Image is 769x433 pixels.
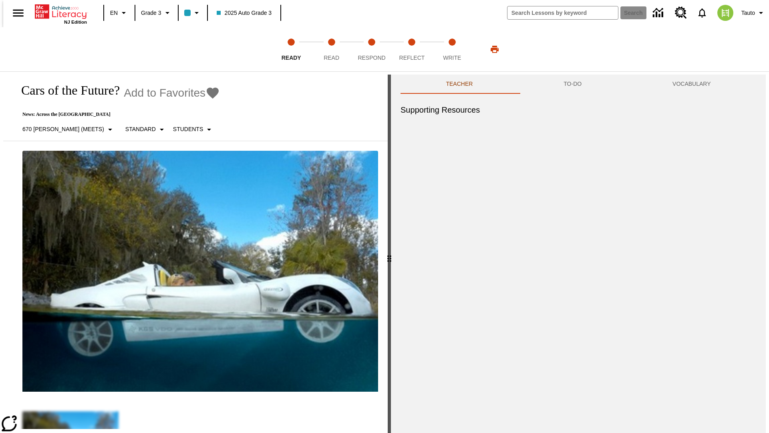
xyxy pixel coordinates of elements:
img: High-tech automobile treading water. [22,151,378,392]
button: Select a new avatar [713,2,738,23]
button: Profile/Settings [738,6,769,20]
button: Respond step 3 of 5 [348,27,395,71]
a: Resource Center, Will open in new tab [670,2,692,24]
span: Reflect [399,55,425,61]
span: Read [324,55,339,61]
p: 670 [PERSON_NAME] (Meets) [22,125,104,134]
button: Read step 2 of 5 [308,27,354,71]
h6: Supporting Resources [401,103,756,116]
button: Reflect step 4 of 5 [389,27,435,71]
div: reading [3,75,388,429]
button: Write step 5 of 5 [429,27,475,71]
span: Grade 3 [141,9,161,17]
div: activity [391,75,766,433]
a: Data Center [648,2,670,24]
button: Select Lexile, 670 Lexile (Meets) [19,122,118,137]
button: Open side menu [6,1,30,25]
h1: Cars of the Future? [13,83,120,98]
span: Respond [358,55,385,61]
button: VOCABULARY [627,75,756,94]
button: Language: EN, Select a language [107,6,132,20]
span: EN [110,9,118,17]
button: Teacher [401,75,518,94]
a: Notifications [692,2,713,23]
input: search field [507,6,618,19]
span: Ready [282,55,301,61]
span: 2025 Auto Grade 3 [217,9,272,17]
span: Add to Favorites [124,87,205,99]
img: avatar image [717,5,733,21]
div: Instructional Panel Tabs [401,75,756,94]
div: Press Enter or Spacebar and then press right and left arrow keys to move the slider [388,75,391,433]
p: News: Across the [GEOGRAPHIC_DATA] [13,111,220,117]
button: TO-DO [518,75,627,94]
p: Standard [125,125,156,134]
button: Scaffolds, Standard [122,122,170,137]
p: Students [173,125,203,134]
div: Home [35,3,87,24]
button: Print [482,42,507,57]
button: Ready step 1 of 5 [268,27,314,71]
button: Select Student [170,122,217,137]
span: Write [443,55,461,61]
span: NJ Edition [64,20,87,24]
button: Grade: Grade 3, Select a grade [138,6,175,20]
button: Add to Favorites - Cars of the Future? [124,86,220,100]
button: Class color is light blue. Change class color [181,6,205,20]
span: Tauto [741,9,755,17]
